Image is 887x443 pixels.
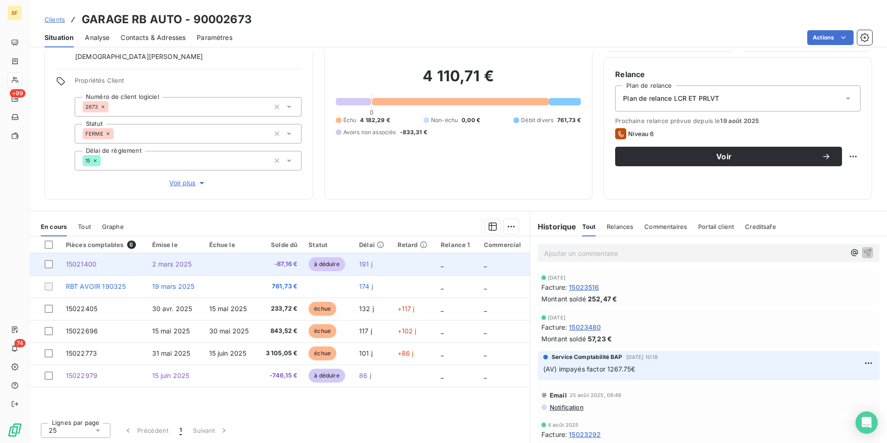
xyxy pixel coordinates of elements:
[441,327,443,335] span: _
[582,223,596,230] span: Tout
[10,89,26,98] span: +99
[152,349,191,357] span: 31 mai 2025
[615,69,861,80] h6: Relance
[263,349,297,358] span: 3 105,05 €
[484,282,487,290] span: _
[588,334,612,344] span: 57,23 €
[336,67,581,95] h2: 4 110,71 €
[75,178,302,188] button: Voir plus
[263,241,297,248] div: Solde dû
[309,302,336,316] span: échue
[398,305,415,313] span: +117 j
[197,33,232,42] span: Paramètres
[152,282,195,290] span: 19 mars 2025
[66,327,98,335] span: 15022696
[441,371,443,379] span: _
[400,128,427,137] span: -833,31 €
[114,130,121,138] input: Ajouter une valeur
[359,241,386,248] div: Délai
[720,117,759,124] span: 19 août 2025
[615,147,842,166] button: Voir
[121,33,186,42] span: Contacts & Adresses
[807,30,854,45] button: Actions
[152,371,190,379] span: 15 juin 2025
[7,6,22,20] div: BF
[541,430,567,439] span: Facture :
[209,241,252,248] div: Échue le
[102,223,124,230] span: Graphe
[441,305,443,313] span: _
[484,241,524,248] div: Commercial
[85,33,109,42] span: Analyse
[78,223,91,230] span: Tout
[569,430,601,439] span: 15023292
[101,156,108,165] input: Ajouter une valeur
[431,116,458,124] span: Non-échu
[548,315,566,320] span: [DATE]
[548,422,579,428] span: 4 août 2025
[570,392,622,398] span: 25 août 2025, 09:49
[569,322,601,332] span: 15023480
[484,327,487,335] span: _
[360,116,390,124] span: 4 182,29 €
[541,282,567,292] span: Facture :
[66,305,97,313] span: 15022405
[359,260,373,268] span: 191 j
[549,404,584,411] span: Notification
[530,221,577,232] h6: Historique
[75,52,203,61] span: [DEMOGRAPHIC_DATA][PERSON_NAME]
[127,241,135,249] span: 6
[550,391,567,399] span: Email
[343,116,357,124] span: Échu
[66,282,126,290] span: RBT AVOIR 190325
[309,257,345,271] span: à déduire
[209,305,247,313] span: 15 mai 2025
[441,282,443,290] span: _
[309,346,336,360] span: échue
[745,223,776,230] span: Creditsafe
[441,260,443,268] span: _
[607,223,633,230] span: Relances
[557,116,581,124] span: 761,73 €
[66,241,141,249] div: Pièces comptables
[548,275,566,280] span: [DATE]
[441,241,473,248] div: Relance 1
[45,16,65,23] span: Clients
[85,104,98,110] span: 2673
[441,349,443,357] span: _
[484,371,487,379] span: _
[623,94,719,103] span: Plan de relance LCR ET PRLVT
[541,322,567,332] span: Facture :
[209,349,247,357] span: 15 juin 2025
[152,305,193,313] span: 30 avr. 2025
[615,117,861,124] span: Prochaine relance prévue depuis le
[359,327,372,335] span: 117 j
[41,223,67,230] span: En cours
[588,294,617,304] span: 252,47 €
[209,327,249,335] span: 30 mai 2025
[263,371,297,380] span: -746,15 €
[82,11,252,28] h3: GARAGE RB AUTO - 90002673
[263,282,297,291] span: 761,73 €
[174,421,187,440] button: 1
[152,241,198,248] div: Émise le
[75,77,302,90] span: Propriétés Client
[187,421,234,440] button: Suivant
[398,327,417,335] span: +102 j
[118,421,174,440] button: Précédent
[309,324,336,338] span: échue
[569,282,599,292] span: 15023516
[628,130,654,137] span: Niveau 6
[359,305,374,313] span: 132 j
[626,153,822,160] span: Voir
[152,327,190,335] span: 15 mai 2025
[484,349,487,357] span: _
[359,371,371,379] span: 86 j
[543,365,635,373] span: (AV) impayés factor 1267.75€
[85,158,90,163] span: 15
[169,178,206,188] span: Voir plus
[698,223,734,230] span: Portail client
[263,260,297,269] span: -87,16 €
[359,282,373,290] span: 174 j
[644,223,687,230] span: Commentaires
